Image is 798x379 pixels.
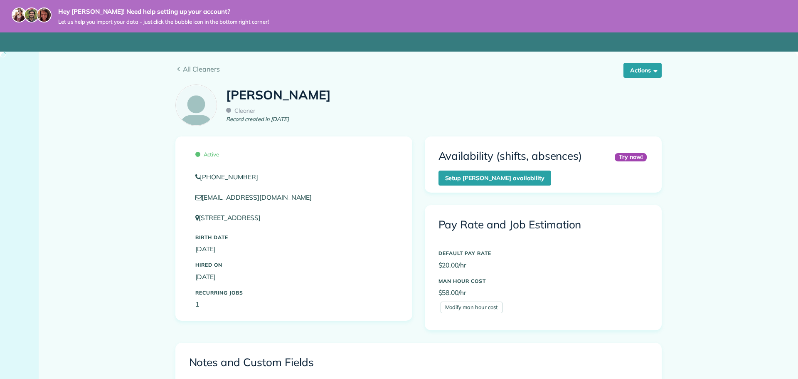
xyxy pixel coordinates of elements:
[195,213,268,222] a: [STREET_ADDRESS]
[58,7,269,16] strong: Hey [PERSON_NAME]! Need help setting up your account?
[183,64,662,74] span: All Cleaners
[438,288,648,297] p: $58.00/hr
[195,272,392,282] p: [DATE]
[195,235,392,240] h5: Birth Date
[195,172,392,182] a: [PHONE_NUMBER]
[438,171,552,186] a: Setup [PERSON_NAME] availability
[438,250,648,256] h5: DEFAULT PAY RATE
[438,219,648,231] h3: Pay Rate and Job Estimation
[438,260,648,270] p: $20.00/hr
[195,300,392,309] p: 1
[24,7,39,22] img: jorge-587dff0eeaa6aab1f244e6dc62b8924c3b6ad411094392a53c71c6c4a576187d.jpg
[195,193,320,201] a: [EMAIL_ADDRESS][DOMAIN_NAME]
[623,63,662,78] button: Actions
[195,262,392,268] h5: Hired On
[438,150,582,162] h3: Availability (shifts, absences)
[438,278,648,284] h5: MAN HOUR COST
[615,153,647,161] div: Try now!
[195,244,392,254] p: [DATE]
[195,290,392,295] h5: Recurring Jobs
[441,302,502,313] a: Modify man hour cost
[37,7,52,22] img: michelle-19f622bdf1676172e81f8f8fba1fb50e276960ebfe0243fe18214015130c80e4.jpg
[226,88,331,102] h1: [PERSON_NAME]
[226,115,288,124] em: Record created in [DATE]
[12,7,27,22] img: maria-72a9807cf96188c08ef61303f053569d2e2a8a1cde33d635c8a3ac13582a053d.jpg
[175,64,662,74] a: All Cleaners
[189,357,648,369] h3: Notes and Custom Fields
[195,151,219,158] span: Active
[226,107,255,114] span: Cleaner
[58,18,269,25] span: Let us help you import your data - just click the bubble icon in the bottom right corner!
[176,85,217,126] img: employee_icon-c2f8239691d896a72cdd9dc41cfb7b06f9d69bdd837a2ad469be8ff06ab05b5f.png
